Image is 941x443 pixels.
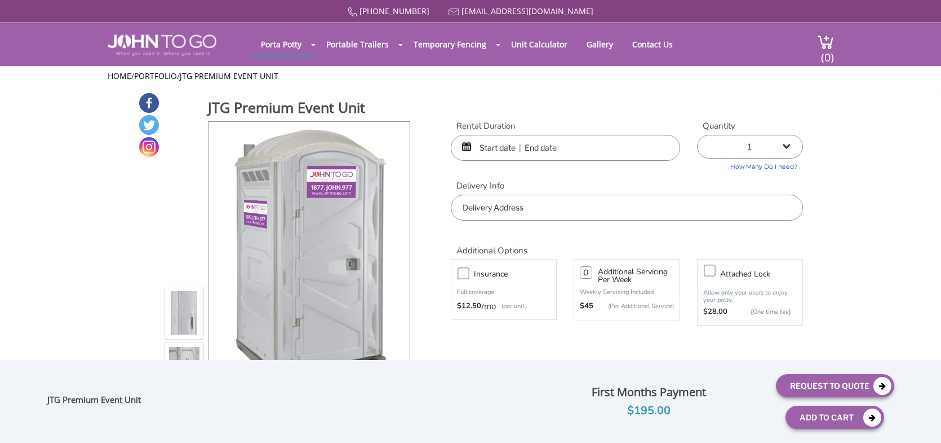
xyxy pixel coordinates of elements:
[503,33,576,55] a: Unit Calculator
[180,71,278,81] a: JTG Premium Event Unit
[530,383,767,402] div: First Months Payment
[457,301,551,312] div: /mo
[451,232,803,256] h2: Additional Options
[474,267,562,281] h3: Insurance
[449,8,459,16] img: Mail
[593,302,673,310] p: (Per Additional Service)
[348,7,357,17] img: Call
[697,120,803,132] label: Quantity
[580,288,673,296] p: Weekly Servicing Included
[139,137,159,157] a: Instagram
[451,195,803,221] input: Delivery Address
[776,374,894,397] button: Request To Quote
[224,122,395,388] img: Product
[496,301,527,312] p: (per unit)
[47,394,147,409] div: JTG Premium Event Unit
[817,34,834,50] img: cart a
[580,301,593,312] strong: $45
[405,33,495,55] a: Temporary Fencing
[785,406,884,429] button: Add To Cart
[733,306,791,318] p: {One time fee}
[451,135,680,161] input: Start date | End date
[359,6,429,16] a: [PHONE_NUMBER]
[139,115,159,135] a: Twitter
[134,71,177,81] a: Portfolio
[820,41,834,65] span: (0)
[318,33,397,55] a: Portable Trailers
[580,266,592,279] input: 0
[720,267,808,281] h3: Attached lock
[208,98,411,120] h1: JTG Premium Event Unit
[108,34,216,56] img: JOHN to go
[451,120,680,132] label: Rental Duration
[457,287,551,298] p: Full coverage
[451,180,803,192] label: Delivery Info
[578,33,622,55] a: Gallery
[252,33,310,55] a: Porta Potty
[530,402,767,420] div: $195.00
[108,71,834,82] ul: / /
[624,33,681,55] a: Contact Us
[703,306,727,318] strong: $28.00
[697,159,803,172] a: How Many Do I need?
[108,71,131,81] a: Home
[461,6,593,16] a: [EMAIL_ADDRESS][DOMAIN_NAME]
[703,289,797,304] p: Allow only your users to enjoy your potty.
[139,93,159,113] a: Facebook
[598,268,673,284] h3: Additional Servicing Per Week
[457,301,481,312] strong: $12.50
